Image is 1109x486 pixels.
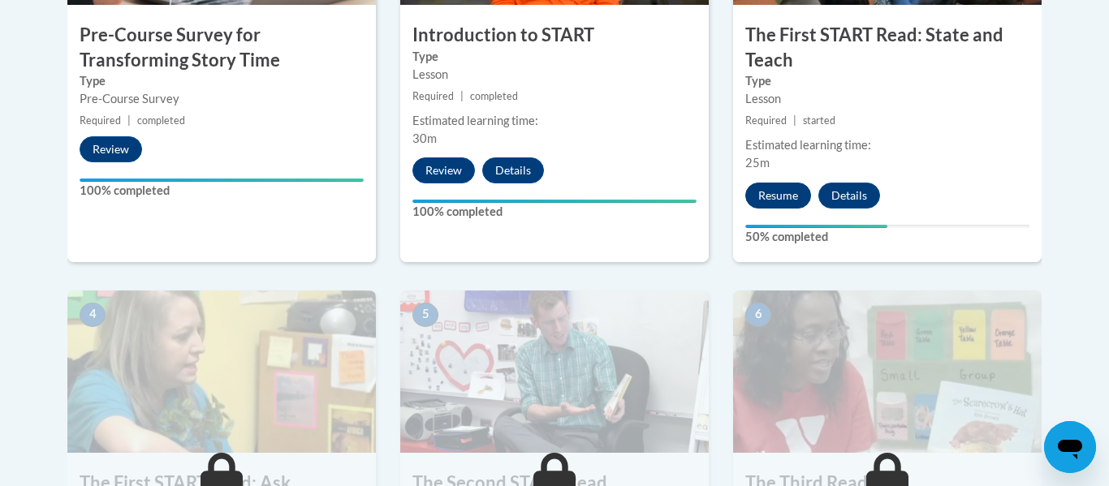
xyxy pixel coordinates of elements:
iframe: Button to launch messaging window [1044,421,1096,473]
h3: Pre-Course Survey for Transforming Story Time [67,23,376,73]
label: Type [745,72,1029,90]
span: | [460,90,464,102]
h3: Introduction to START [400,23,709,48]
span: Required [412,90,454,102]
div: Estimated learning time: [412,112,697,130]
div: Estimated learning time: [745,136,1029,154]
button: Details [482,157,544,183]
button: Details [818,183,880,209]
span: completed [137,114,185,127]
span: 30m [412,131,437,145]
button: Review [412,157,475,183]
img: Course Image [733,290,1042,453]
div: Lesson [745,90,1029,108]
span: 25m [745,156,770,170]
label: 100% completed [412,203,697,221]
h3: The First START Read: State and Teach [733,23,1042,73]
button: Review [80,136,142,162]
div: Pre-Course Survey [80,90,364,108]
span: 6 [745,303,771,327]
div: Your progress [745,225,887,228]
img: Course Image [67,290,376,453]
div: Your progress [412,200,697,203]
span: started [803,114,835,127]
label: Type [412,48,697,66]
div: Your progress [80,178,364,182]
img: Course Image [400,290,709,453]
label: Type [80,72,364,90]
div: Lesson [412,66,697,84]
span: Required [745,114,787,127]
span: | [127,114,131,127]
label: 50% completed [745,228,1029,246]
button: Resume [745,183,811,209]
span: 5 [412,303,438,327]
span: completed [470,90,518,102]
label: 100% completed [80,182,364,200]
span: Required [80,114,121,127]
span: 4 [80,303,106,327]
span: | [793,114,796,127]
